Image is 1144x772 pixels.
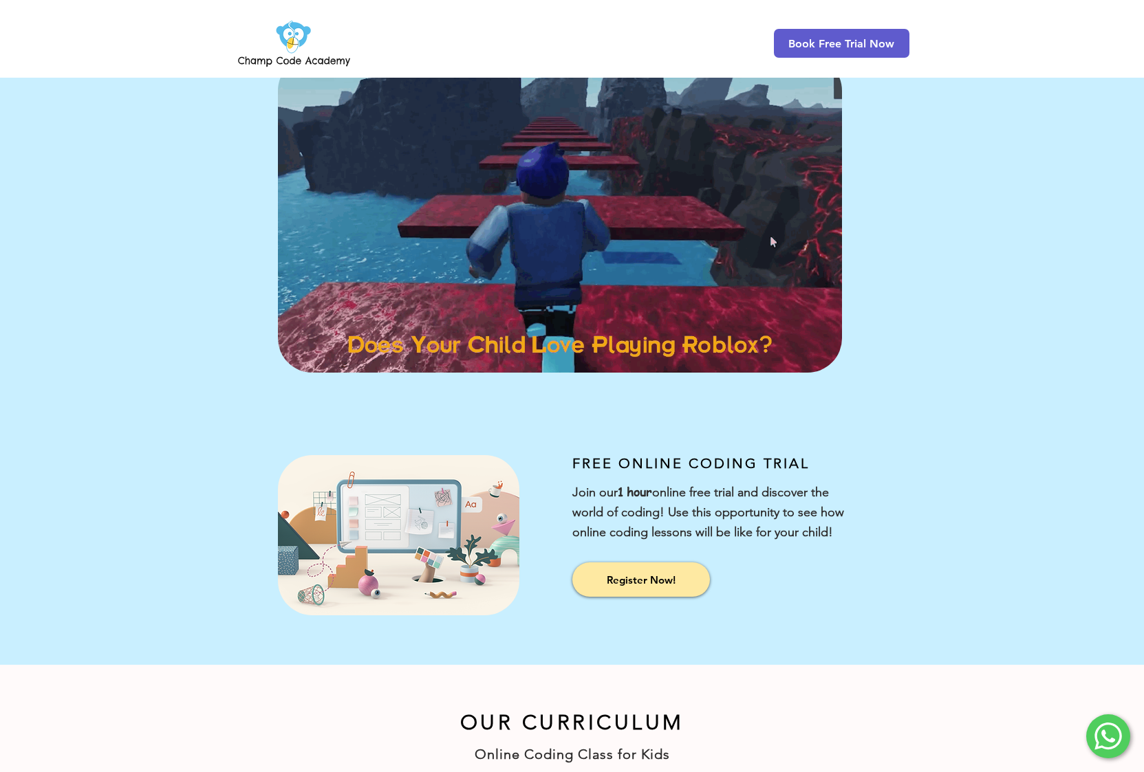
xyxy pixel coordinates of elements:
[278,455,519,615] img: Champ Code Academy Free Online Coding Trial Illustration 1
[607,573,676,587] span: Register Now!
[475,746,670,762] span: Online Coding Class for Kids
[572,485,844,540] span: Join our online free trial and discover the world of coding! Use this opportunity to see how onli...
[572,562,710,597] a: Register Now!
[572,455,810,472] span: FREE ONLINE CODING TRIAL
[618,483,652,500] span: 1 hour
[788,37,894,50] span: Book Free Trial Now
[235,16,353,70] img: Champ Code Academy Logo PNG.png
[278,56,842,373] img: Champ Code Academy Roblox Video
[774,29,909,58] a: Book Free Trial Now
[460,710,684,735] span: OUR CURRICULUM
